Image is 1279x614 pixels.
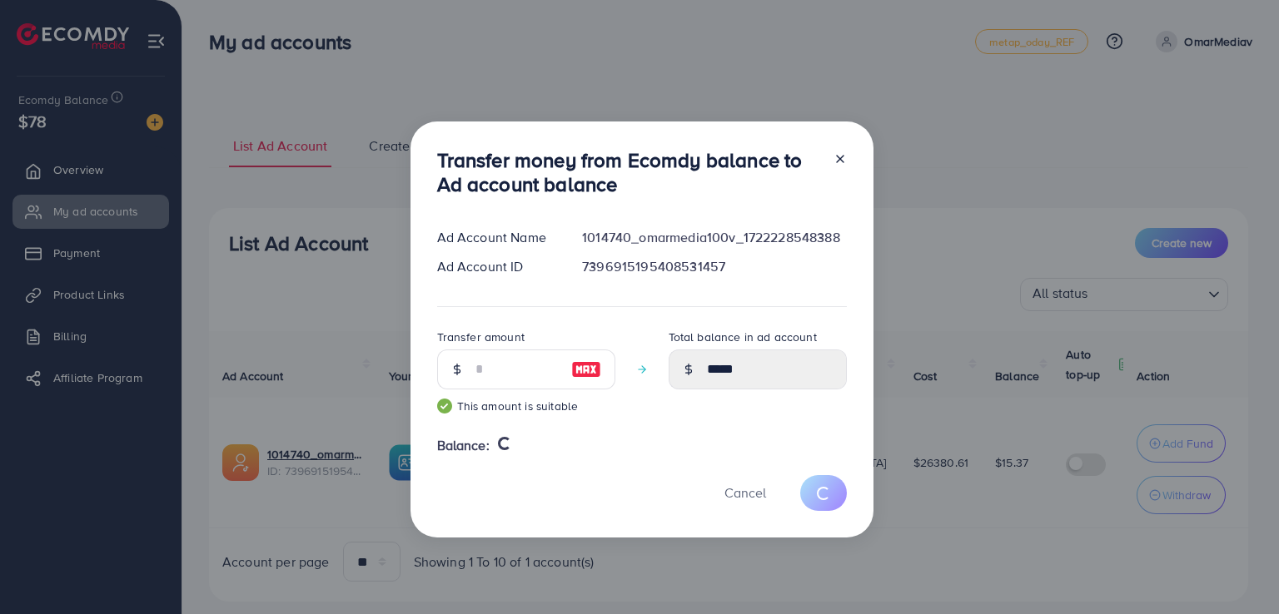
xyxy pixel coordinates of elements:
div: Ad Account ID [424,257,570,276]
h3: Transfer money from Ecomdy balance to Ad account balance [437,148,820,196]
span: Cancel [724,483,766,502]
div: Ad Account Name [424,228,570,247]
div: 7396915195408531457 [569,257,859,276]
label: Total balance in ad account [669,329,817,345]
div: 1014740_omarmedia100v_1722228548388 [569,228,859,247]
button: Cancel [704,475,787,511]
iframe: Chat [1208,539,1267,602]
span: Balance: [437,436,490,455]
label: Transfer amount [437,329,525,345]
img: guide [437,399,452,413]
img: image [571,359,601,379]
small: This amount is suitable [437,398,615,414]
